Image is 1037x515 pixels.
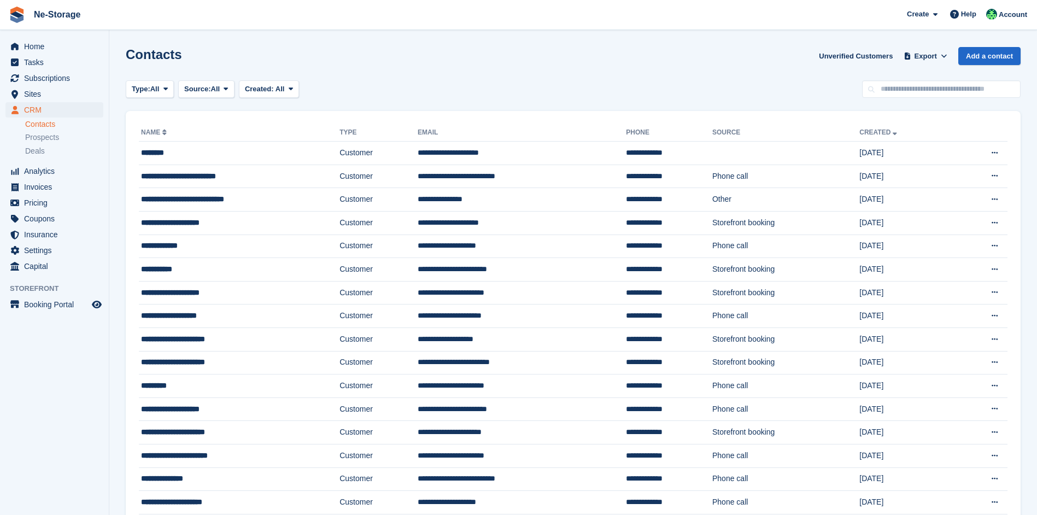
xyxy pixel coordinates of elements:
[339,305,418,328] td: Customer
[859,374,953,398] td: [DATE]
[24,39,90,54] span: Home
[958,47,1021,65] a: Add a contact
[24,55,90,70] span: Tasks
[339,351,418,374] td: Customer
[339,421,418,444] td: Customer
[901,47,950,65] button: Export
[626,124,712,142] th: Phone
[5,211,103,226] a: menu
[24,227,90,242] span: Insurance
[712,491,859,514] td: Phone call
[25,145,103,157] a: Deals
[211,84,220,95] span: All
[712,124,859,142] th: Source
[339,235,418,258] td: Customer
[986,9,997,20] img: Jay Johal
[712,374,859,398] td: Phone call
[859,165,953,188] td: [DATE]
[24,86,90,102] span: Sites
[276,85,285,93] span: All
[712,188,859,212] td: Other
[24,259,90,274] span: Capital
[339,142,418,165] td: Customer
[339,188,418,212] td: Customer
[859,188,953,212] td: [DATE]
[90,298,103,311] a: Preview store
[25,146,45,156] span: Deals
[339,374,418,398] td: Customer
[339,165,418,188] td: Customer
[339,444,418,467] td: Customer
[5,243,103,258] a: menu
[859,351,953,374] td: [DATE]
[712,351,859,374] td: Storefront booking
[712,281,859,305] td: Storefront booking
[132,84,150,95] span: Type:
[5,297,103,312] a: menu
[915,51,937,62] span: Export
[859,305,953,328] td: [DATE]
[815,47,897,65] a: Unverified Customers
[178,80,235,98] button: Source: All
[10,283,109,294] span: Storefront
[5,86,103,102] a: menu
[859,421,953,444] td: [DATE]
[239,80,299,98] button: Created: All
[5,227,103,242] a: menu
[961,9,976,20] span: Help
[418,124,626,142] th: Email
[859,142,953,165] td: [DATE]
[339,397,418,421] td: Customer
[859,211,953,235] td: [DATE]
[859,235,953,258] td: [DATE]
[339,124,418,142] th: Type
[126,47,182,62] h1: Contacts
[5,195,103,210] a: menu
[30,5,85,24] a: Ne-Storage
[24,163,90,179] span: Analytics
[24,195,90,210] span: Pricing
[859,128,899,136] a: Created
[5,71,103,86] a: menu
[25,132,59,143] span: Prospects
[339,491,418,514] td: Customer
[25,119,103,130] a: Contacts
[859,467,953,491] td: [DATE]
[5,163,103,179] a: menu
[24,243,90,258] span: Settings
[859,491,953,514] td: [DATE]
[24,211,90,226] span: Coupons
[339,211,418,235] td: Customer
[712,235,859,258] td: Phone call
[859,327,953,351] td: [DATE]
[5,55,103,70] a: menu
[339,258,418,282] td: Customer
[24,71,90,86] span: Subscriptions
[25,132,103,143] a: Prospects
[150,84,160,95] span: All
[859,397,953,421] td: [DATE]
[5,259,103,274] a: menu
[712,421,859,444] td: Storefront booking
[907,9,929,20] span: Create
[126,80,174,98] button: Type: All
[859,258,953,282] td: [DATE]
[9,7,25,23] img: stora-icon-8386f47178a22dfd0bd8f6a31ec36ba5ce8667c1dd55bd0f319d3a0aa187defe.svg
[245,85,274,93] span: Created:
[5,179,103,195] a: menu
[712,165,859,188] td: Phone call
[24,297,90,312] span: Booking Portal
[24,179,90,195] span: Invoices
[339,467,418,491] td: Customer
[712,327,859,351] td: Storefront booking
[712,444,859,467] td: Phone call
[5,102,103,118] a: menu
[712,467,859,491] td: Phone call
[712,258,859,282] td: Storefront booking
[184,84,210,95] span: Source:
[5,39,103,54] a: menu
[339,327,418,351] td: Customer
[712,397,859,421] td: Phone call
[859,444,953,467] td: [DATE]
[859,281,953,305] td: [DATE]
